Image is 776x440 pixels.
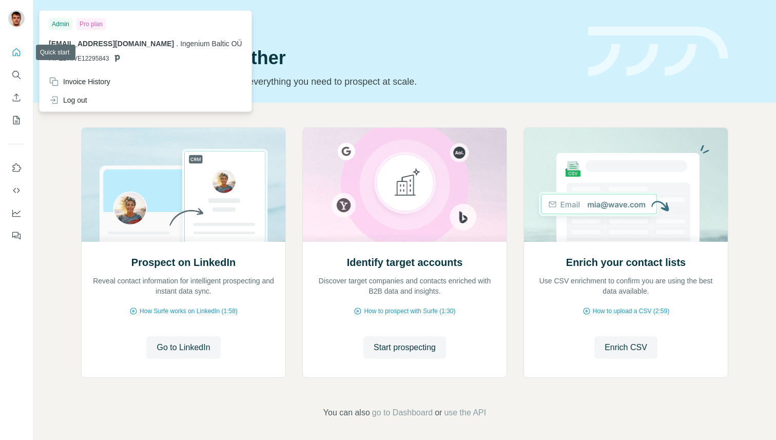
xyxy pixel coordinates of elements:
[176,40,178,48] span: .
[49,54,109,63] span: PIPEDRIVE12295843
[81,48,576,68] h1: Let’s prospect together
[8,181,25,200] button: Use Surfe API
[8,111,25,129] button: My lists
[8,88,25,107] button: Enrich CSV
[180,40,242,48] span: Ingenium Baltic OÜ
[313,276,496,296] p: Discover target companies and contacts enriched with B2B data and insights.
[81,74,576,89] p: Pick your starting point and we’ll provide everything you need to prospect at scale.
[49,95,87,105] div: Log out
[131,255,236,270] h2: Prospect on LinkedIn
[81,128,286,242] img: Prospect on LinkedIn
[8,66,25,84] button: Search
[81,19,576,29] div: Quick start
[140,307,238,316] span: How Surfe works on LinkedIn (1:58)
[76,18,106,30] div: Pro plan
[146,336,220,359] button: Go to LinkedIn
[323,407,370,419] span: You can also
[92,276,275,296] p: Reveal contact information for intelligent prospecting and instant data sync.
[49,18,72,30] div: Admin
[534,276,717,296] p: Use CSV enrichment to confirm you are using the best data available.
[523,128,728,242] img: Enrich your contact lists
[364,307,455,316] span: How to prospect with Surfe (1:30)
[49,40,174,48] span: [EMAIL_ADDRESS][DOMAIN_NAME]
[347,255,463,270] h2: Identify target accounts
[374,341,436,354] span: Start prospecting
[372,407,433,419] button: go to Dashboard
[8,159,25,177] button: Use Surfe on LinkedIn
[605,341,647,354] span: Enrich CSV
[8,204,25,222] button: Dashboard
[8,43,25,62] button: Quick start
[302,128,507,242] img: Identify target accounts
[8,10,25,27] img: Avatar
[157,341,210,354] span: Go to LinkedIn
[594,336,657,359] button: Enrich CSV
[588,27,728,76] img: banner
[8,226,25,245] button: Feedback
[566,255,686,270] h2: Enrich your contact lists
[363,336,446,359] button: Start prospecting
[435,407,442,419] span: or
[444,407,486,419] button: use the API
[49,76,110,87] div: Invoice History
[593,307,669,316] span: How to upload a CSV (2:59)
